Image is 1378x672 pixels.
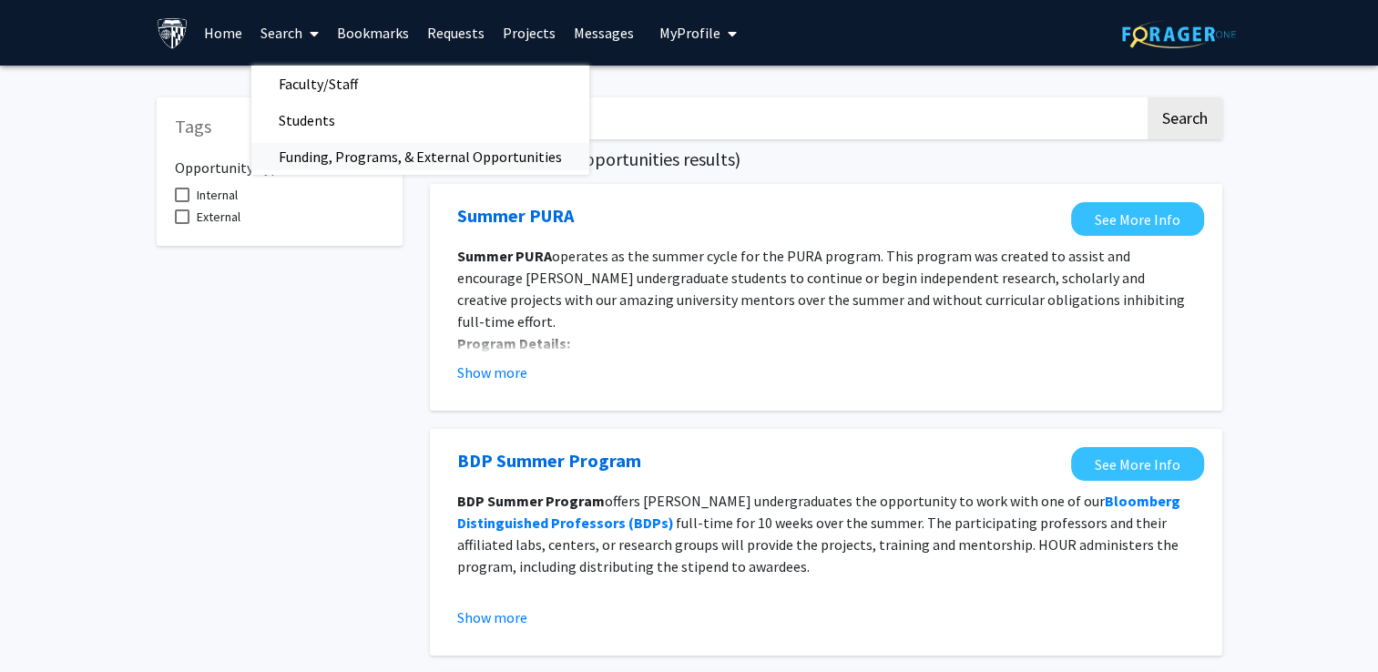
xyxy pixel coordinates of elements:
[175,145,384,177] h6: Opportunity Type
[251,1,328,65] a: Search
[430,97,1145,139] input: Search Keywords
[251,102,362,138] span: Students
[457,606,527,628] button: Show more
[457,247,552,265] strong: Summer PURA
[157,17,189,49] img: Johns Hopkins University Logo
[1148,97,1222,139] button: Search
[197,206,240,228] span: External
[175,116,384,137] h5: Tags
[418,1,494,65] a: Requests
[457,492,605,510] strong: BDP Summer Program
[251,138,589,175] span: Funding, Programs, & External Opportunities
[457,202,574,229] a: Opens in a new tab
[251,143,589,170] a: Funding, Programs, & External Opportunities
[195,1,251,65] a: Home
[457,247,1185,331] span: operates as the summer cycle for the PURA program. This program was created to assist and encoura...
[430,148,1222,170] h5: Page of ( total opportunities results)
[457,361,527,383] button: Show more
[457,447,641,474] a: Opens in a new tab
[1071,447,1204,481] a: Opens in a new tab
[1122,20,1236,48] img: ForagerOne Logo
[1071,202,1204,236] a: Opens in a new tab
[251,66,385,102] span: Faculty/Staff
[197,184,238,206] span: Internal
[457,334,570,352] strong: Program Details:
[659,24,720,42] span: My Profile
[14,590,77,658] iframe: Chat
[251,70,589,97] a: Faculty/Staff
[328,1,418,65] a: Bookmarks
[565,1,643,65] a: Messages
[251,107,589,134] a: Students
[494,1,565,65] a: Projects
[457,490,1195,577] p: offers [PERSON_NAME] undergraduates the opportunity to work with one of our full-time for 10 week...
